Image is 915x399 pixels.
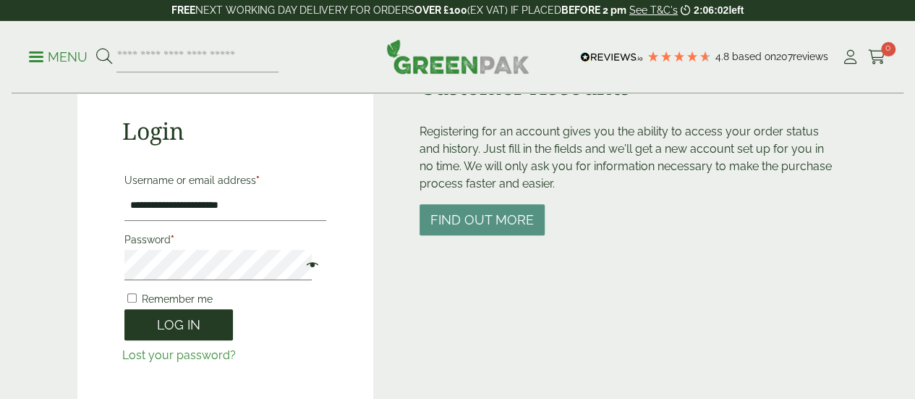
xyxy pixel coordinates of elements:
[29,49,88,66] p: Menu
[420,204,545,235] button: Find out more
[732,51,776,62] span: Based on
[728,4,744,16] span: left
[124,170,327,190] label: Username or email address
[868,46,886,68] a: 0
[386,39,529,74] img: GreenPak Supplies
[793,51,828,62] span: reviews
[715,51,732,62] span: 4.8
[127,293,137,303] input: Remember me
[694,4,728,16] span: 2:06:02
[776,51,793,62] span: 207
[122,348,236,362] a: Lost your password?
[647,50,712,63] div: 4.79 Stars
[142,293,213,305] span: Remember me
[629,4,678,16] a: See T&C's
[420,72,838,100] h2: Customer Accounts
[29,49,88,63] a: Menu
[124,309,233,340] button: Log in
[881,42,895,56] span: 0
[420,214,545,227] a: Find out more
[171,4,195,16] strong: FREE
[122,117,329,145] h2: Login
[420,123,838,193] p: Registering for an account gives you the ability to access your order status and history. Just fi...
[580,52,643,62] img: REVIEWS.io
[561,4,626,16] strong: BEFORE 2 pm
[124,230,327,250] label: Password
[414,4,467,16] strong: OVER £100
[868,50,886,64] i: Cart
[841,50,859,64] i: My Account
